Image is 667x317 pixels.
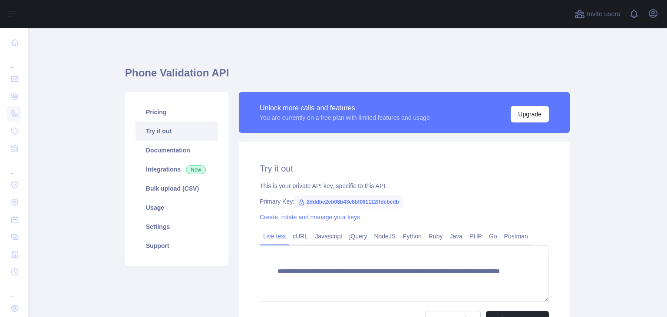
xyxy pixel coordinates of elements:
a: Bulk upload (CSV) [135,179,218,198]
span: Invite users [587,9,620,19]
div: Unlock more calls and features [260,103,430,113]
a: Usage [135,198,218,217]
a: Integrations New [135,160,218,179]
a: Postman [501,229,532,243]
a: Documentation [135,141,218,160]
div: This is your private API key, specific to this API. [260,182,549,190]
div: ... [7,281,21,299]
div: Primary Key: [260,197,549,206]
span: New [186,165,206,174]
a: Python [399,229,425,243]
h2: Try it out [260,162,549,175]
a: cURL [289,229,311,243]
a: Live test [260,229,289,243]
button: Upgrade [511,106,549,122]
a: Pricing [135,102,218,122]
a: Java [446,229,466,243]
a: PHP [466,229,485,243]
div: You are currently on a free plan with limited features and usage [260,113,430,122]
div: ... [7,158,21,175]
h1: Phone Validation API [125,66,570,87]
button: Invite users [573,7,622,21]
a: Create, rotate and manage your keys [260,214,360,221]
div: ... [7,52,21,69]
span: 2dddbe2eb08b43e8bf061112ffdcbcdb [294,195,403,208]
a: Ruby [425,229,446,243]
a: Go [485,229,501,243]
a: Try it out [135,122,218,141]
a: NodeJS [370,229,399,243]
a: Settings [135,217,218,236]
a: Support [135,236,218,255]
a: Javascript [311,229,346,243]
a: jQuery [346,229,370,243]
